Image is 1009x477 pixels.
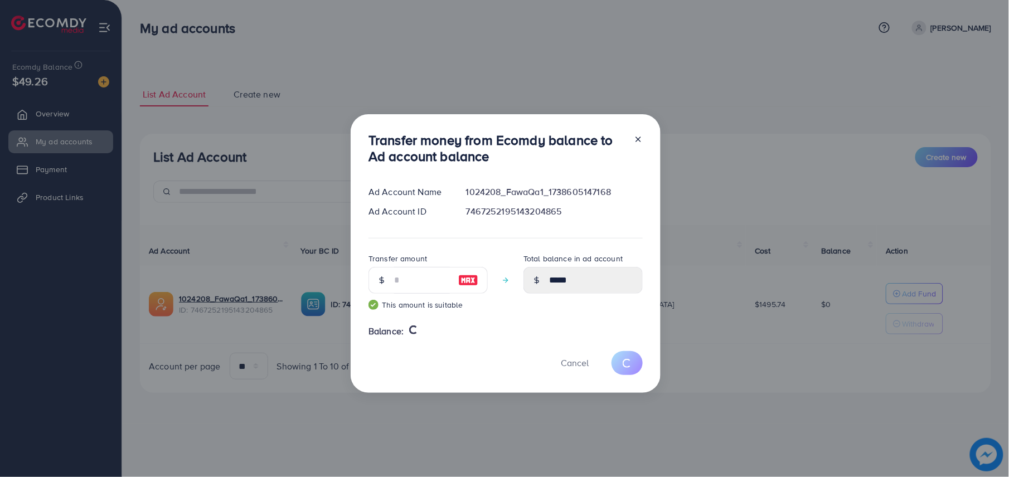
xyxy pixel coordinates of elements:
div: Ad Account ID [360,205,457,218]
div: 7467252195143204865 [457,205,652,218]
span: Balance: [368,325,404,338]
h3: Transfer money from Ecomdy balance to Ad account balance [368,132,625,164]
label: Transfer amount [368,253,427,264]
div: Ad Account Name [360,186,457,198]
img: image [458,274,478,287]
label: Total balance in ad account [523,253,623,264]
button: Cancel [547,351,603,375]
div: 1024208_FawaQa1_1738605147168 [457,186,652,198]
small: This amount is suitable [368,299,488,310]
img: guide [368,300,379,310]
span: Cancel [561,357,589,369]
